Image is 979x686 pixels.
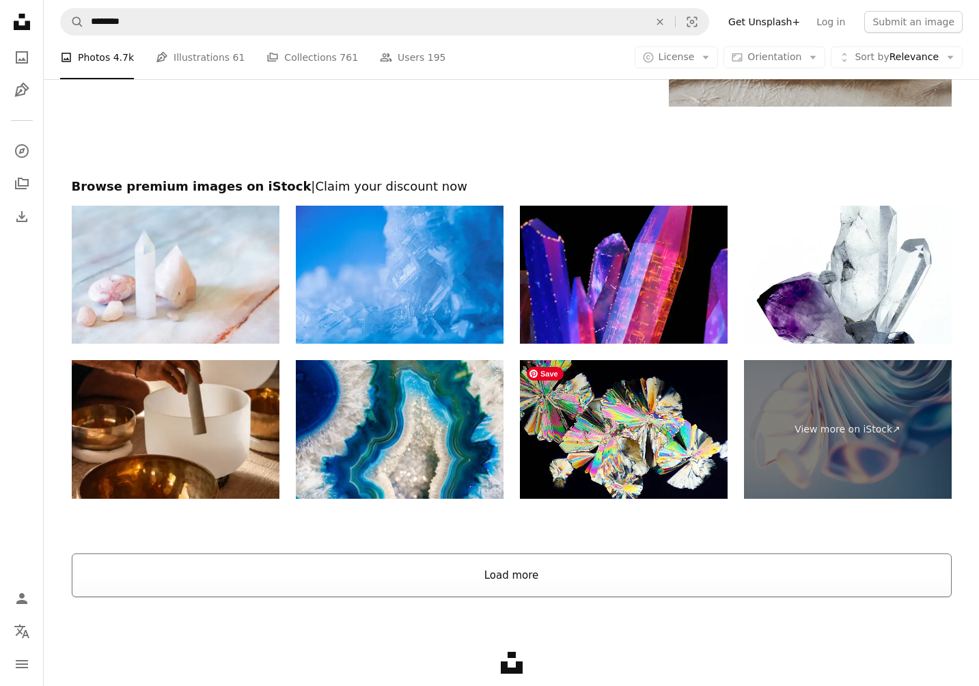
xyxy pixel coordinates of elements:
[864,11,963,33] button: Submit an image
[296,360,504,499] img: Vibrant Close-Up of Blue and White Geode Crystal Slice Art
[266,36,358,79] a: Collections 761
[8,170,36,197] a: Collections
[645,9,675,35] button: Clear
[156,36,245,79] a: Illustrations 61
[311,179,467,193] span: | Claim your discount now
[296,206,504,344] img: macro salt cristal
[8,618,36,645] button: Language
[720,11,808,33] a: Get Unsplash+
[8,8,36,38] a: Home — Unsplash
[72,206,279,344] img: Rose and Angle Aura Quartz Crystals with Rhodonite Palm Stone
[72,178,952,195] h2: Browse premium images on iStock
[855,51,939,64] span: Relevance
[635,46,719,68] button: License
[676,9,708,35] button: Visual search
[527,367,564,381] span: Save
[8,77,36,104] a: Illustrations
[855,51,889,62] span: Sort by
[72,360,279,499] img: Spa therapist playing crystal singing bowls at wellness retreat for sound healing treatment medit...
[8,650,36,678] button: Menu
[8,44,36,71] a: Photos
[831,46,963,68] button: Sort byRelevance
[233,50,245,65] span: 61
[380,36,445,79] a: Users 195
[61,9,84,35] button: Search Unsplash
[723,46,825,68] button: Orientation
[8,585,36,612] a: Log in / Sign up
[340,50,358,65] span: 761
[72,553,952,597] button: Load more
[60,8,709,36] form: Find visuals sitewide
[8,137,36,165] a: Explore
[744,206,952,344] img: Amythyst & Quartz crystals
[520,206,728,344] img: Crystals technology
[808,11,853,33] a: Log in
[8,203,36,230] a: Download History
[747,51,801,62] span: Orientation
[520,360,728,499] img: sugar crystals micrograph in abstract pattern
[428,50,446,65] span: 195
[744,360,952,499] a: View more on iStock↗
[659,51,695,62] span: License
